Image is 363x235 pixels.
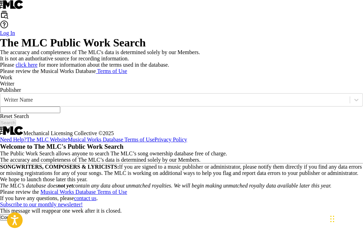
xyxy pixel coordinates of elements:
[58,183,73,189] strong: not yet
[96,68,127,74] a: Terms of Use
[68,137,154,142] a: Musical Works Database Terms of Use
[16,62,38,68] a: click here
[40,189,127,195] a: Musical Works Database Terms of Use
[328,201,363,235] iframe: Chat Widget
[330,208,334,229] div: Drag
[154,137,187,142] a: Privacy Policy
[74,195,96,201] a: contact us
[4,97,346,103] div: Writer Name
[26,137,68,142] a: The MLC Website
[23,130,114,136] span: Mechanical Licensing Collective © 2025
